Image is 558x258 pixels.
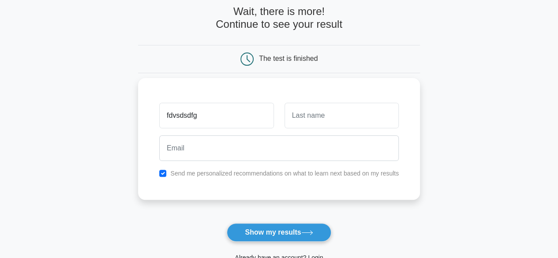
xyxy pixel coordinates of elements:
[259,55,318,62] div: The test is finished
[227,223,331,242] button: Show my results
[285,103,399,128] input: Last name
[159,103,273,128] input: First name
[138,5,420,31] h4: Wait, there is more! Continue to see your result
[170,170,399,177] label: Send me personalized recommendations on what to learn next based on my results
[159,135,399,161] input: Email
